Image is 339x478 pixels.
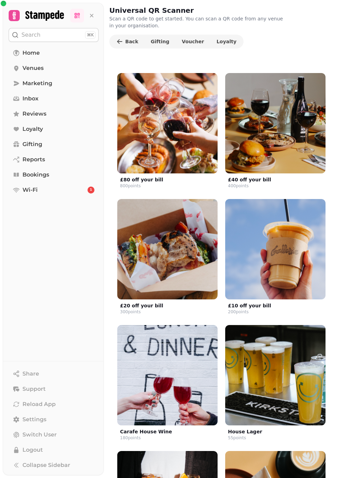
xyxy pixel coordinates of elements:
a: Venues [9,61,99,75]
span: Loyalty [22,125,43,133]
p: Scan a QR code to get started. You can scan a QR code from any venue in your organisation. [109,15,286,29]
img: £20 off your bill [117,199,218,299]
span: Gifting [22,140,42,148]
div: 800 points [120,183,141,189]
p: £10 off your bill [228,302,271,309]
button: Voucher [176,36,210,47]
img: House Lager [225,325,326,425]
button: Loyalty [211,36,242,47]
a: Reviews [9,107,99,121]
span: Marketing [22,79,52,88]
div: 55 points [228,435,246,441]
a: Bookings [9,168,99,182]
p: £20 off your bill [120,302,163,309]
p: £80 off your bill [120,176,163,183]
button: Logout [9,443,99,457]
button: Switch User [9,428,99,442]
button: Gifting [145,36,175,47]
a: Home [9,46,99,60]
span: Bookings [22,171,49,179]
span: Loyalty [217,39,237,44]
a: Marketing [9,76,99,90]
img: Carafe House Wine [117,325,218,425]
div: 200 points [228,309,249,315]
div: 180 points [120,435,141,441]
a: Inbox [9,92,99,106]
span: Gifting [151,39,169,44]
img: £40 off your bill [225,73,326,173]
p: £40 off your bill [228,176,271,183]
span: Collapse Sidebar [22,461,70,469]
span: Wi-Fi [22,186,38,194]
button: Share [9,367,99,381]
h2: Universal QR Scanner [109,6,242,15]
span: Logout [22,446,43,454]
span: Support [22,385,46,393]
button: Collapse Sidebar [9,458,99,472]
div: 300 points [120,309,141,315]
span: Reports [22,155,45,164]
button: Back [111,36,144,47]
span: Venues [22,64,44,72]
p: Search [21,31,40,39]
span: Reload App [22,400,56,408]
a: Reports [9,153,99,166]
span: Reviews [22,110,46,118]
a: Gifting [9,137,99,151]
img: £10 off your bill [225,199,326,299]
span: Share [22,370,39,378]
p: Carafe House Wine [120,428,172,435]
span: Switch User [22,431,57,439]
button: Support [9,382,99,396]
span: Settings [22,415,46,424]
span: Back [125,39,138,44]
div: ⌘K [85,31,95,39]
button: Reload App [9,397,99,411]
a: Loyalty [9,122,99,136]
p: House Lager [228,428,262,435]
a: Wi-Fi1 [9,183,99,197]
span: Inbox [22,94,38,103]
img: £80 off your bill [117,73,218,173]
a: Settings [9,413,99,426]
span: Voucher [182,39,204,44]
span: Home [22,49,40,57]
span: 1 [90,188,92,192]
div: 400 points [228,183,249,189]
button: Search⌘K [9,28,99,42]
